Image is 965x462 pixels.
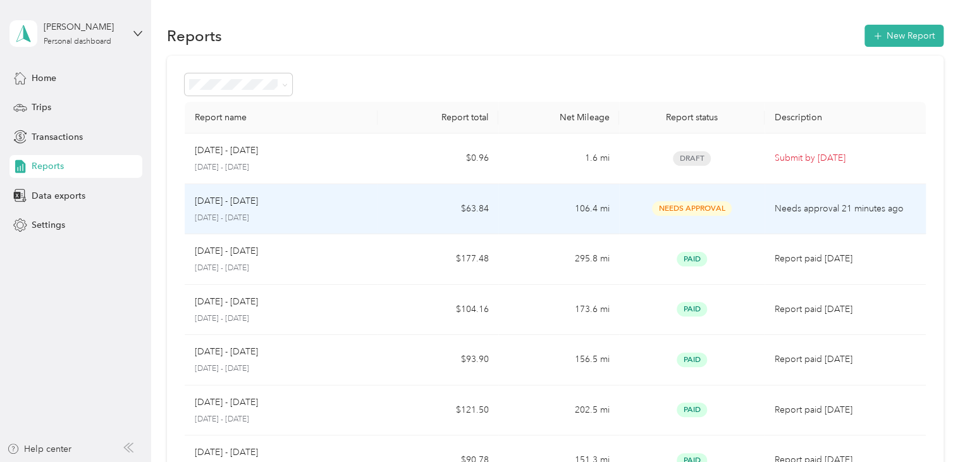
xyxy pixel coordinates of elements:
td: 106.4 mi [498,184,619,235]
p: [DATE] - [DATE] [195,263,368,274]
div: Report status [629,112,754,123]
td: $63.84 [378,184,498,235]
span: Paid [677,252,707,266]
div: [PERSON_NAME] [44,20,123,34]
span: Trips [32,101,51,114]
td: $177.48 [378,234,498,285]
td: $121.50 [378,385,498,436]
p: Needs approval 21 minutes ago [775,202,916,216]
p: [DATE] - [DATE] [195,446,258,459]
td: 173.6 mi [498,285,619,335]
p: [DATE] - [DATE] [195,244,258,258]
td: 295.8 mi [498,234,619,285]
button: New Report [864,25,943,47]
p: Report paid [DATE] [775,252,916,266]
p: Report paid [DATE] [775,303,916,316]
p: Report paid [DATE] [775,403,916,417]
div: Personal dashboard [44,38,111,46]
p: [DATE] - [DATE] [195,144,258,158]
td: 1.6 mi [498,134,619,184]
th: Report name [185,102,378,134]
span: Home [32,72,56,85]
p: [DATE] - [DATE] [195,295,258,309]
th: Description [765,102,926,134]
th: Report total [378,102,498,134]
button: Help center [7,442,71,456]
p: [DATE] - [DATE] [195,213,368,224]
p: [DATE] - [DATE] [195,345,258,359]
td: $0.96 [378,134,498,184]
p: Report paid [DATE] [775,353,916,366]
td: $104.16 [378,285,498,335]
span: Draft [673,151,711,166]
th: Net Mileage [498,102,619,134]
iframe: Everlance-gr Chat Button Frame [894,391,965,462]
span: Paid [677,353,707,367]
span: Transactions [32,130,83,144]
p: [DATE] - [DATE] [195,363,368,375]
span: Needs Approval [652,201,732,216]
span: Data exports [32,189,85,203]
p: [DATE] - [DATE] [195,396,258,409]
td: 156.5 mi [498,335,619,385]
span: Paid [677,403,707,417]
p: Submit by [DATE] [775,151,916,165]
span: Paid [677,302,707,316]
p: [DATE] - [DATE] [195,414,368,425]
span: Settings [32,218,65,232]
p: [DATE] - [DATE] [195,194,258,208]
h1: Reports [167,29,222,42]
td: 202.5 mi [498,385,619,436]
td: $93.90 [378,335,498,385]
span: Reports [32,159,64,173]
p: [DATE] - [DATE] [195,162,368,173]
p: [DATE] - [DATE] [195,313,368,325]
